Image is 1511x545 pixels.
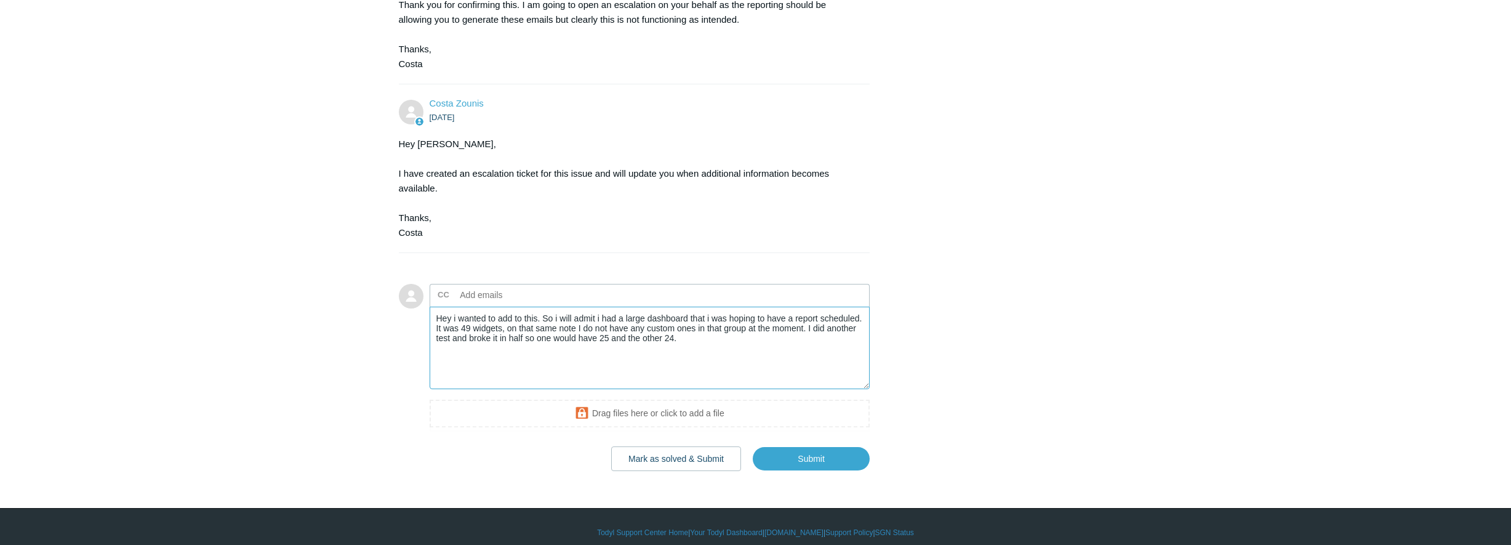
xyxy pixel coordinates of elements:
[825,527,873,538] a: Support Policy
[399,137,858,240] div: Hey [PERSON_NAME], I have created an escalation ticket for this issue and will update you when ad...
[690,527,762,538] a: Your Todyl Dashboard
[430,98,484,108] a: Costa Zounis
[430,307,870,390] textarea: Add your reply
[430,113,455,122] time: 08/28/2025, 12:28
[753,447,870,470] input: Submit
[399,527,1113,538] div: | | | |
[875,527,914,538] a: SGN Status
[597,527,688,538] a: Todyl Support Center Home
[611,446,741,471] button: Mark as solved & Submit
[455,286,588,304] input: Add emails
[438,286,449,304] label: CC
[764,527,824,538] a: [DOMAIN_NAME]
